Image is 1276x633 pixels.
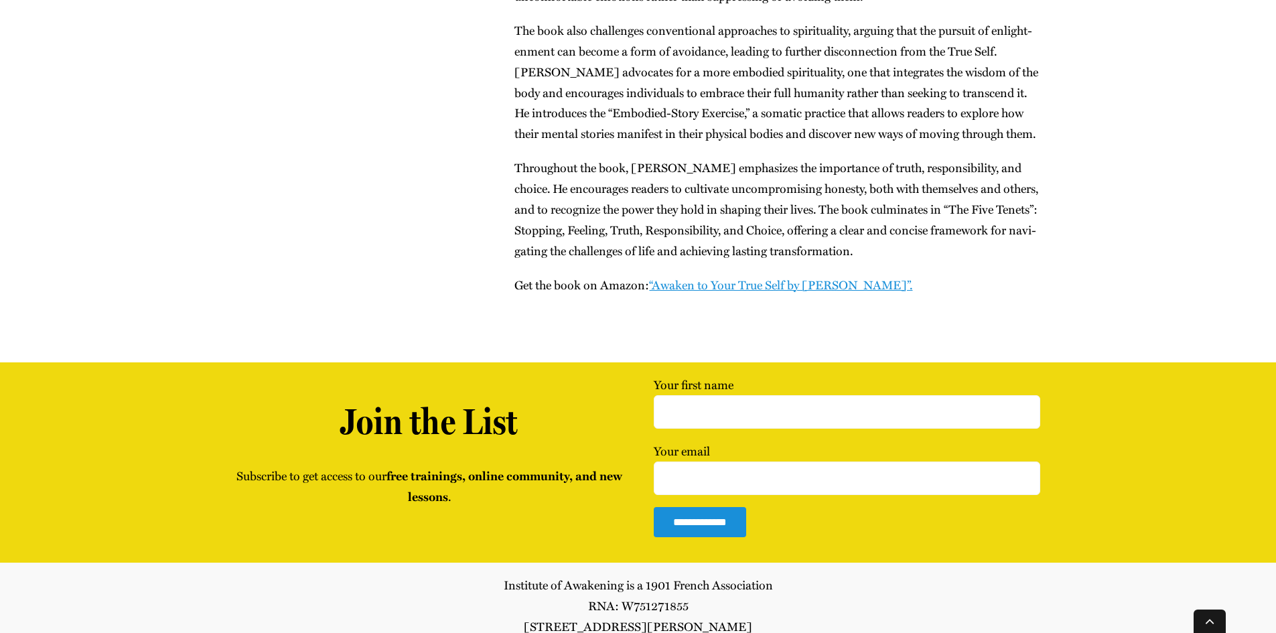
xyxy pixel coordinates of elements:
[649,276,912,293] a: “Awak­en to Your True Self by [PERSON_NAME]”.
[654,442,1040,485] label: Your email
[654,376,1040,419] label: Your first name
[654,462,1040,495] input: Your email
[386,467,622,505] strong: free train­ings, online com­mu­ni­ty, and new lessons
[654,374,1040,537] form: Contact form
[236,466,622,507] p: Sub­scribe to get access to our .
[654,395,1040,429] input: Your first name
[514,20,1040,145] p: The book also chal­lenges con­ven­tion­al approach­es to spir­i­tu­al­i­ty, argu­ing that the pur...
[514,157,1040,261] p: Through­out the book, [PERSON_NAME] empha­sizes the impor­tance of truth, respon­si­bil­i­ty, and...
[236,400,622,443] h2: Join the List
[514,275,1040,295] p: Get the book on Ama­zon:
